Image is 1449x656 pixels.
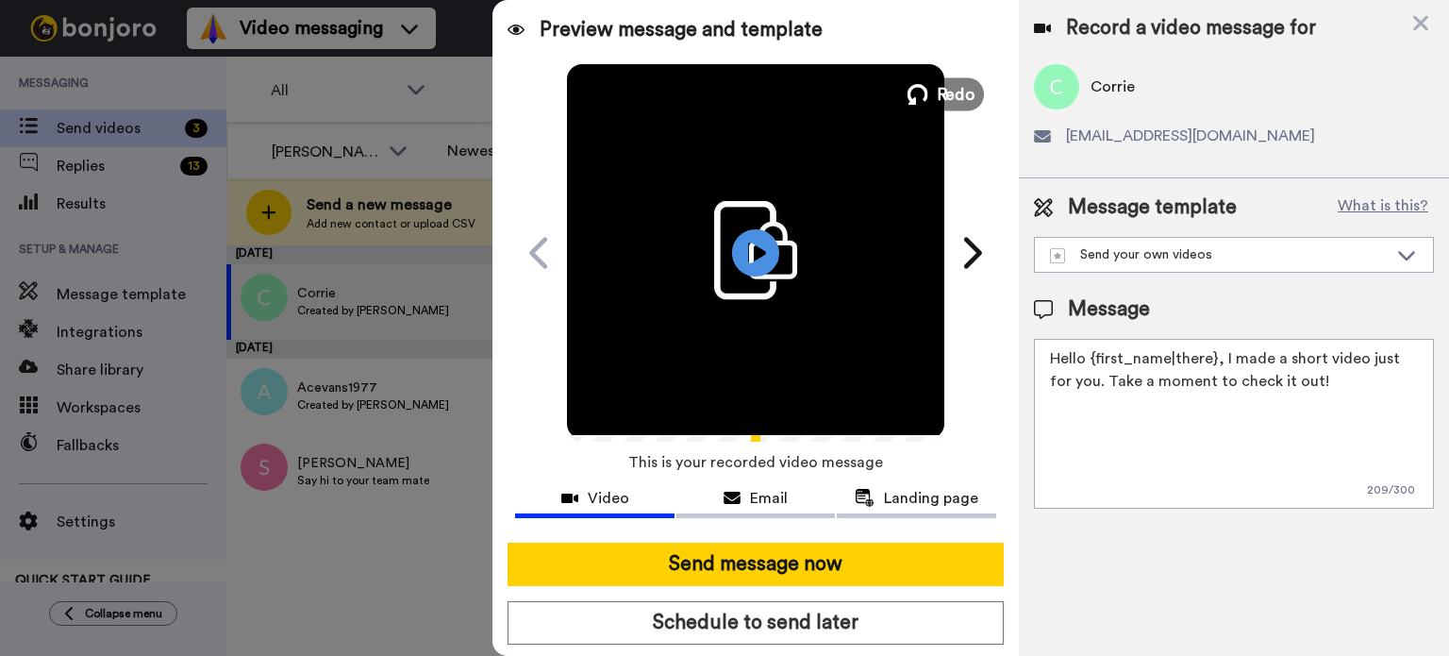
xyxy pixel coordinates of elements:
[508,543,1004,586] button: Send message now
[1050,248,1065,263] img: demo-template.svg
[1068,193,1237,222] span: Message template
[1034,339,1434,509] textarea: Hello {first_name|there}, I made a short video just for you. Take a moment to check it out!
[1332,193,1434,222] button: What is this?
[1066,125,1315,147] span: [EMAIL_ADDRESS][DOMAIN_NAME]
[588,487,629,510] span: Video
[750,487,788,510] span: Email
[1068,295,1150,324] span: Message
[1050,245,1388,264] div: Send your own videos
[508,601,1004,645] button: Schedule to send later
[628,442,883,483] span: This is your recorded video message
[884,487,978,510] span: Landing page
